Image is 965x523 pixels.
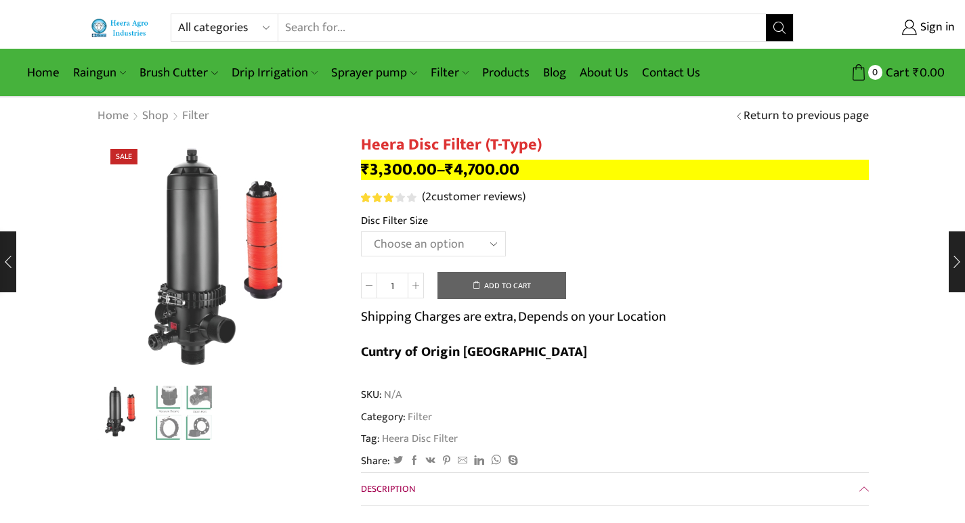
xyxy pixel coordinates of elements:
a: Return to previous page [744,108,869,125]
a: Sprayer pump [324,57,423,89]
span: Category: [361,409,432,425]
span: Rated out of 5 based on customer ratings [361,193,394,202]
a: Home [20,57,66,89]
bdi: 4,700.00 [445,156,519,183]
a: Blog [536,57,573,89]
span: ₹ [445,156,454,183]
h1: Heera Disc Filter (T-Type) [361,135,869,155]
input: Product quantity [377,273,408,298]
a: Brush Cutter [133,57,224,89]
span: Sale [110,149,137,164]
a: Heera Disc Filter [380,431,458,447]
li: 2 / 2 [156,386,212,440]
a: Contact Us [635,57,707,89]
bdi: 3,300.00 [361,156,437,183]
a: Filter [424,57,475,89]
span: 2 [425,187,431,207]
label: Disc Filter Size [361,213,428,229]
a: Drip Irrigation [225,57,324,89]
a: Sign in [814,16,955,40]
span: 2 [361,193,419,202]
bdi: 0.00 [913,62,945,83]
span: ₹ [361,156,370,183]
span: SKU: [361,387,869,403]
a: Raingun [66,57,133,89]
span: Sign in [917,19,955,37]
a: Description [361,473,869,505]
a: About Us [573,57,635,89]
p: Shipping Charges are extra, Depends on your Location [361,306,666,327]
span: N/A [382,387,402,403]
span: 0 [868,65,882,79]
span: Description [361,481,415,497]
p: – [361,160,869,180]
a: (2customer reviews) [422,189,526,206]
a: Untitled-1 [93,384,150,440]
span: Share: [361,453,390,469]
a: Products [475,57,536,89]
span: ₹ [913,62,920,83]
button: Search button [766,14,793,41]
a: Home [97,108,129,125]
a: 0 Cart ₹0.00 [807,60,945,85]
a: Filter [181,108,210,125]
div: 1 / 2 [97,135,341,379]
nav: Breadcrumb [97,108,210,125]
button: Add to cart [437,272,566,299]
span: Cart [882,64,909,82]
a: 11 [156,386,212,442]
a: Filter [406,408,432,426]
b: Cuntry of Origin [GEOGRAPHIC_DATA] [361,340,587,363]
div: Rated 3.00 out of 5 [361,193,416,202]
a: Shop [142,108,169,125]
input: Search for... [278,14,767,41]
li: 1 / 2 [93,386,150,440]
span: Tag: [361,431,869,447]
